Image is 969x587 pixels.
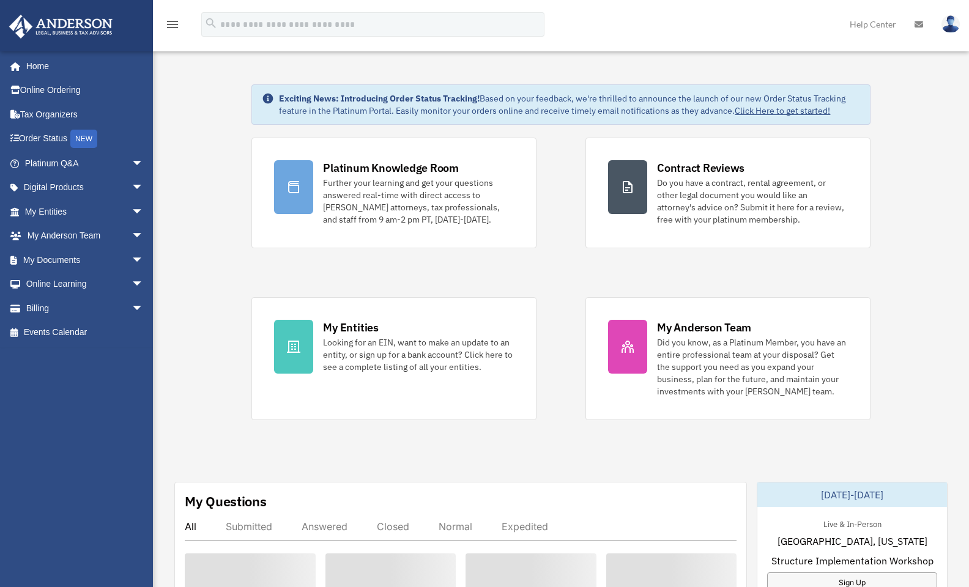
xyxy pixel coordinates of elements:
[9,272,162,297] a: Online Learningarrow_drop_down
[502,520,548,533] div: Expedited
[9,102,162,127] a: Tax Organizers
[132,224,156,249] span: arrow_drop_down
[204,17,218,30] i: search
[251,138,536,248] a: Platinum Knowledge Room Further your learning and get your questions answered real-time with dire...
[9,151,162,175] a: Platinum Q&Aarrow_drop_down
[279,93,480,104] strong: Exciting News: Introducing Order Status Tracking!
[657,177,848,226] div: Do you have a contract, rental agreement, or other legal document you would like an attorney's ad...
[323,160,459,175] div: Platinum Knowledge Room
[9,78,162,103] a: Online Ordering
[323,336,514,373] div: Looking for an EIN, want to make an update to an entity, or sign up for a bank account? Click her...
[132,199,156,224] span: arrow_drop_down
[657,320,751,335] div: My Anderson Team
[9,296,162,320] a: Billingarrow_drop_down
[132,296,156,321] span: arrow_drop_down
[165,17,180,32] i: menu
[132,248,156,273] span: arrow_drop_down
[132,175,156,201] span: arrow_drop_down
[657,336,848,397] div: Did you know, as a Platinum Member, you have an entire professional team at your disposal? Get th...
[70,130,97,148] div: NEW
[9,199,162,224] a: My Entitiesarrow_drop_down
[185,520,196,533] div: All
[585,138,871,248] a: Contract Reviews Do you have a contract, rental agreement, or other legal document you would like...
[757,482,947,507] div: [DATE]-[DATE]
[9,175,162,200] a: Digital Productsarrow_drop_down
[185,492,267,511] div: My Questions
[735,105,830,116] a: Click Here to get started!
[9,224,162,248] a: My Anderson Teamarrow_drop_down
[778,534,927,548] span: [GEOGRAPHIC_DATA], [US_STATE]
[9,248,162,272] a: My Documentsarrow_drop_down
[9,54,156,78] a: Home
[165,21,180,32] a: menu
[302,520,347,533] div: Answered
[251,297,536,420] a: My Entities Looking for an EIN, want to make an update to an entity, or sign up for a bank accoun...
[585,297,871,420] a: My Anderson Team Did you know, as a Platinum Member, you have an entire professional team at your...
[132,272,156,297] span: arrow_drop_down
[941,15,960,33] img: User Pic
[132,151,156,176] span: arrow_drop_down
[657,160,744,175] div: Contract Reviews
[439,520,472,533] div: Normal
[279,92,859,117] div: Based on your feedback, we're thrilled to announce the launch of our new Order Status Tracking fe...
[9,127,162,152] a: Order StatusNEW
[814,517,891,530] div: Live & In-Person
[226,520,272,533] div: Submitted
[323,320,378,335] div: My Entities
[323,177,514,226] div: Further your learning and get your questions answered real-time with direct access to [PERSON_NAM...
[6,15,116,39] img: Anderson Advisors Platinum Portal
[377,520,409,533] div: Closed
[9,320,162,345] a: Events Calendar
[771,553,934,568] span: Structure Implementation Workshop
